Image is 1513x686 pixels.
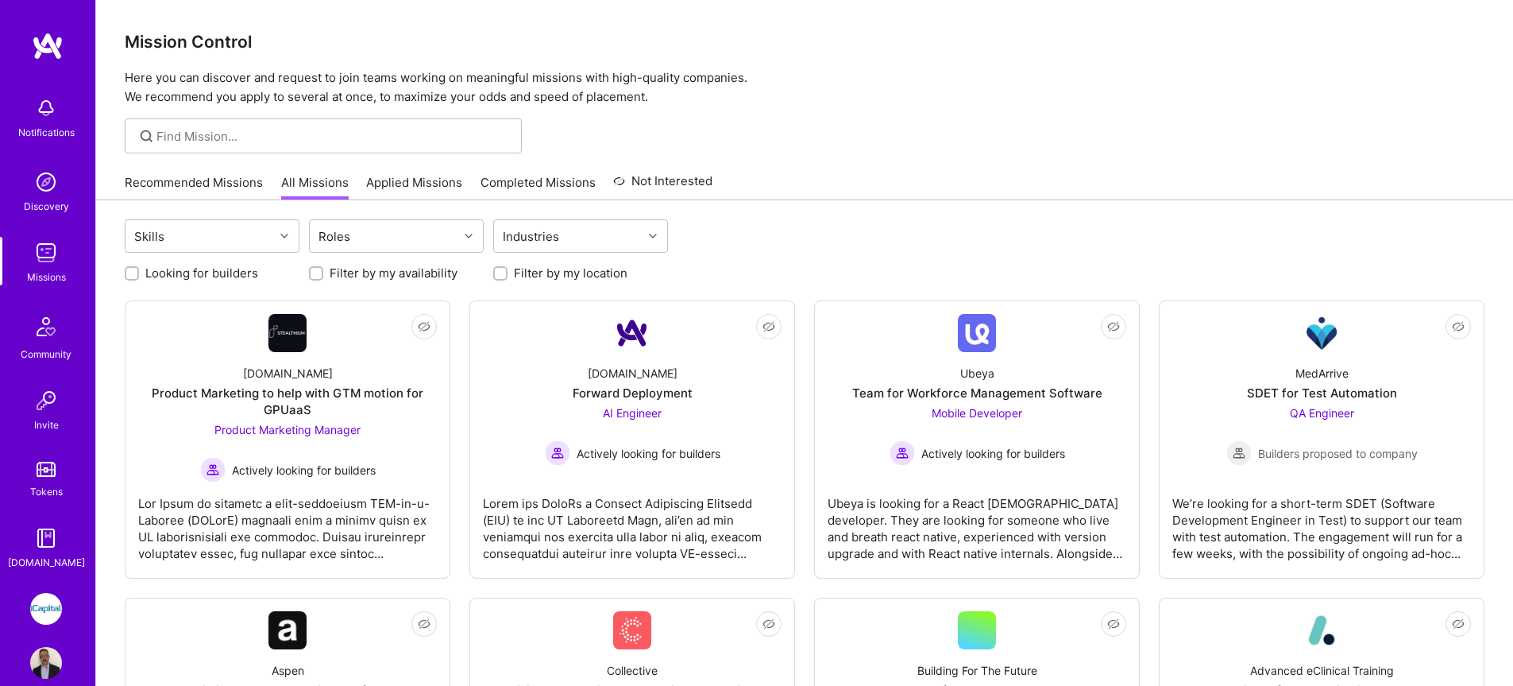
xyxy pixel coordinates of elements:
[921,445,1065,462] span: Actively looking for builders
[330,265,457,281] label: Filter by my availability
[603,406,662,420] span: AI Engineer
[418,320,430,333] i: icon EyeClosed
[280,232,288,240] i: icon Chevron
[481,174,596,200] a: Completed Missions
[573,385,693,401] div: Forward Deployment
[30,593,62,625] img: iCapital: Building an Alternative Investment Marketplace
[30,522,62,554] img: guide book
[1452,320,1465,333] i: icon EyeClosed
[30,483,63,500] div: Tokens
[828,314,1126,565] a: Company LogoUbeyaTeam for Workforce Management SoftwareMobile Developer Actively looking for buil...
[762,320,775,333] i: icon EyeClosed
[156,128,510,145] input: Find Mission...
[34,417,59,433] div: Invite
[613,172,712,200] a: Not Interested
[483,314,782,565] a: Company Logo[DOMAIN_NAME]Forward DeploymentAI Engineer Actively looking for buildersActively look...
[1226,440,1252,466] img: Builders proposed to company
[26,593,66,625] a: iCapital: Building an Alternative Investment Marketplace
[1303,314,1341,352] img: Company Logo
[932,406,1022,420] span: Mobile Developer
[1303,611,1341,649] img: Company Logo
[30,237,62,269] img: teamwork
[125,32,1484,52] h3: Mission Control
[418,618,430,630] i: icon EyeClosed
[465,232,473,240] i: icon Chevron
[483,483,782,562] div: Lorem ips DoloRs a Consect Adipiscing Elitsedd (EIU) te inc UT Laboreetd Magn, ali’en ad min veni...
[917,662,1037,679] div: Building For The Future
[137,127,156,145] i: icon SearchGrey
[958,314,996,352] img: Company Logo
[243,365,333,382] div: [DOMAIN_NAME]
[145,265,258,281] label: Looking for builders
[26,647,66,679] a: User Avatar
[1295,365,1349,382] div: MedArrive
[272,662,304,679] div: Aspen
[588,365,677,382] div: [DOMAIN_NAME]
[1107,618,1120,630] i: icon EyeClosed
[960,365,994,382] div: Ubeya
[1107,320,1120,333] i: icon EyeClosed
[1247,385,1397,401] div: SDET for Test Automation
[27,308,65,346] img: Community
[315,225,354,248] div: Roles
[125,174,263,200] a: Recommended Missions
[21,346,71,362] div: Community
[214,423,361,436] span: Product Marketing Manager
[1258,445,1418,462] span: Builders proposed to company
[37,462,56,477] img: tokens
[545,440,570,466] img: Actively looking for builders
[613,314,651,352] img: Company Logo
[1452,618,1465,630] i: icon EyeClosed
[852,385,1102,401] div: Team for Workforce Management Software
[577,445,720,462] span: Actively looking for builders
[138,483,437,562] div: Lor Ipsum do sitametc a elit-seddoeiusm TEM-in-u-Laboree (DOLorE) magnaali enim a minimv quisn ex...
[27,269,66,285] div: Missions
[32,32,64,60] img: logo
[499,225,563,248] div: Industries
[1172,314,1471,565] a: Company LogoMedArriveSDET for Test AutomationQA Engineer Builders proposed to companyBuilders pro...
[613,611,651,649] img: Company Logo
[890,440,915,466] img: Actively looking for builders
[828,483,1126,562] div: Ubeya is looking for a React [DEMOGRAPHIC_DATA] developer. They are looking for someone who live ...
[130,225,168,248] div: Skills
[366,174,462,200] a: Applied Missions
[24,198,69,215] div: Discovery
[1172,483,1471,562] div: We’re looking for a short-term SDET (Software Development Engineer in Test) to support our team w...
[232,462,376,479] span: Actively looking for builders
[8,554,85,571] div: [DOMAIN_NAME]
[268,314,307,352] img: Company Logo
[125,68,1484,107] p: Here you can discover and request to join teams working on meaningful missions with high-quality ...
[607,662,658,679] div: Collective
[138,314,437,565] a: Company Logo[DOMAIN_NAME]Product Marketing to help with GTM motion for GPUaaSProduct Marketing Ma...
[18,124,75,141] div: Notifications
[649,232,657,240] i: icon Chevron
[30,647,62,679] img: User Avatar
[514,265,627,281] label: Filter by my location
[762,618,775,630] i: icon EyeClosed
[30,385,62,417] img: Invite
[138,385,437,418] div: Product Marketing to help with GTM motion for GPUaaS
[281,174,349,200] a: All Missions
[268,611,307,649] img: Company Logo
[30,166,62,198] img: discovery
[30,92,62,124] img: bell
[1290,406,1354,420] span: QA Engineer
[200,457,226,483] img: Actively looking for builders
[1250,662,1394,679] div: Advanced eClinical Training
